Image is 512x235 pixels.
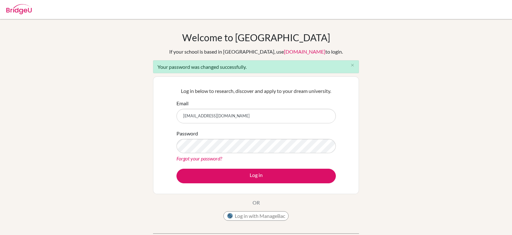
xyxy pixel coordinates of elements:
button: Log in with ManageBac [223,211,289,221]
label: Password [176,130,198,137]
h1: Welcome to [GEOGRAPHIC_DATA] [182,32,330,43]
i: close [350,63,355,68]
button: Log in [176,169,336,183]
div: Your password was changed successfully. [153,60,359,73]
button: Close [346,61,359,70]
div: If your school is based in [GEOGRAPHIC_DATA], use to login. [169,48,343,55]
img: Bridge-U [6,4,32,14]
p: OR [253,199,260,206]
a: [DOMAIN_NAME] [284,49,325,55]
p: Log in below to research, discover and apply to your dream university. [176,87,336,95]
a: Forgot your password? [176,155,222,161]
label: Email [176,100,189,107]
